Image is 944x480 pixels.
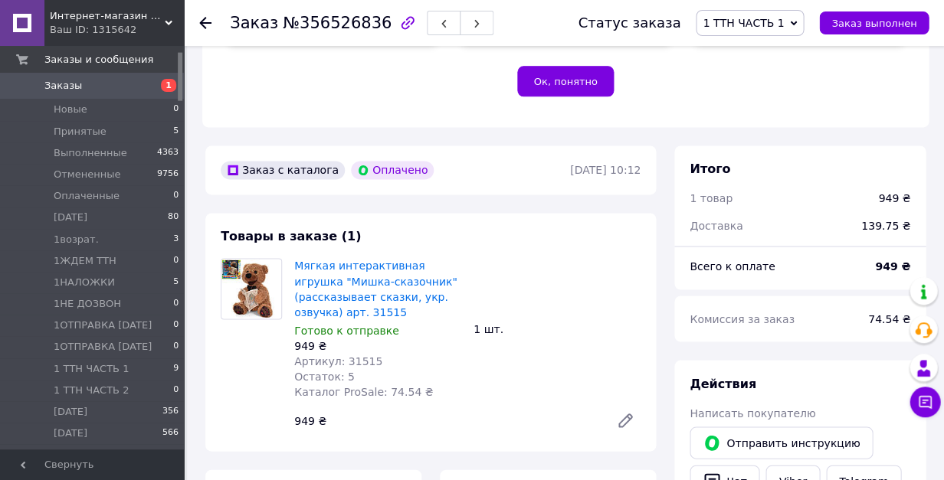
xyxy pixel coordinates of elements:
[54,233,99,247] span: 1возрат.
[868,312,910,325] span: 74.54 ₴
[467,318,647,339] div: 1 шт.
[288,410,604,431] div: 949 ₴
[54,384,129,397] span: 1 ТТН ЧАСТЬ 2
[54,405,87,419] span: [DATE]
[221,229,361,243] span: Товары в заказе (1)
[294,260,457,318] a: Мягкая интерактивная игрушка "Мишка-сказочник" (рассказывает сказки, укр. озвучка) арт. 31515
[533,76,597,87] span: Ок, понятно
[54,254,116,268] span: 1ЖДЕМ ТТН
[690,162,730,176] span: Итого
[173,103,179,116] span: 0
[283,14,392,32] span: №356526836
[162,448,179,462] span: 884
[878,191,910,206] div: 949 ₴
[351,161,434,179] div: Оплачено
[50,9,165,23] span: Интернет-магазин "Lovely Toys"
[54,318,152,332] span: 1ОТПРАВКА [DATE]
[294,338,461,353] div: 949 ₴
[173,297,179,311] span: 0
[54,211,87,224] span: [DATE]
[517,66,613,96] button: Ок, понятно
[831,18,916,29] span: Заказ выполнен
[44,53,153,67] span: Заказы и сообщения
[54,189,120,203] span: Оплаченные
[173,276,179,289] span: 5
[690,260,775,273] span: Всего к оплате
[819,11,929,34] button: Заказ выполнен
[162,426,179,440] span: 566
[294,385,433,397] span: Каталог ProSale: 74.54 ₴
[294,370,355,382] span: Остаток: 5
[54,276,115,289] span: 1НАЛОЖКИ
[54,103,87,116] span: Новые
[690,192,733,204] span: 1 товар
[690,426,873,459] button: Отправить инструкцию
[54,340,152,354] span: 1ОТПРАВКА [DATE]
[173,340,179,354] span: 0
[173,233,179,247] span: 3
[162,405,179,419] span: 356
[54,297,121,311] span: 1НЕ ДОЗВОН
[230,14,278,32] span: Заказ
[173,125,179,139] span: 5
[173,318,179,332] span: 0
[54,448,87,462] span: [DATE]
[157,146,179,160] span: 4363
[690,407,815,419] span: Написать покупателю
[294,354,382,367] span: Артикул: 31515
[910,387,940,417] button: Чат с покупателем
[690,376,756,390] span: Действия
[54,146,127,160] span: Выполненные
[44,79,82,93] span: Заказы
[173,362,179,376] span: 9
[173,254,179,268] span: 0
[570,164,641,176] time: [DATE] 10:12
[173,384,179,397] span: 0
[168,211,179,224] span: 80
[221,161,345,179] div: Заказ с каталога
[54,125,107,139] span: Принятые
[50,23,184,37] div: Ваш ID: 1315642
[54,168,120,181] span: Отмененные
[294,324,399,336] span: Готово к отправке
[54,426,87,440] span: [DATE]
[199,15,211,31] div: Вернуться назад
[173,189,179,203] span: 0
[610,405,641,436] a: Редактировать
[157,168,179,181] span: 9756
[54,362,129,376] span: 1 ТТН ЧАСТЬ 1
[221,259,281,318] img: Мягкая интерактивная игрушка "Мишка-сказочник" (рассказывает сказки, укр. озвучка) арт. 31515
[875,260,910,273] b: 949 ₴
[852,209,919,243] div: 139.75 ₴
[578,15,680,31] div: Статус заказа
[703,17,784,29] span: 1 ТТН ЧАСТЬ 1
[161,79,176,92] span: 1
[690,220,742,232] span: Доставка
[690,312,795,325] span: Комиссия за заказ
